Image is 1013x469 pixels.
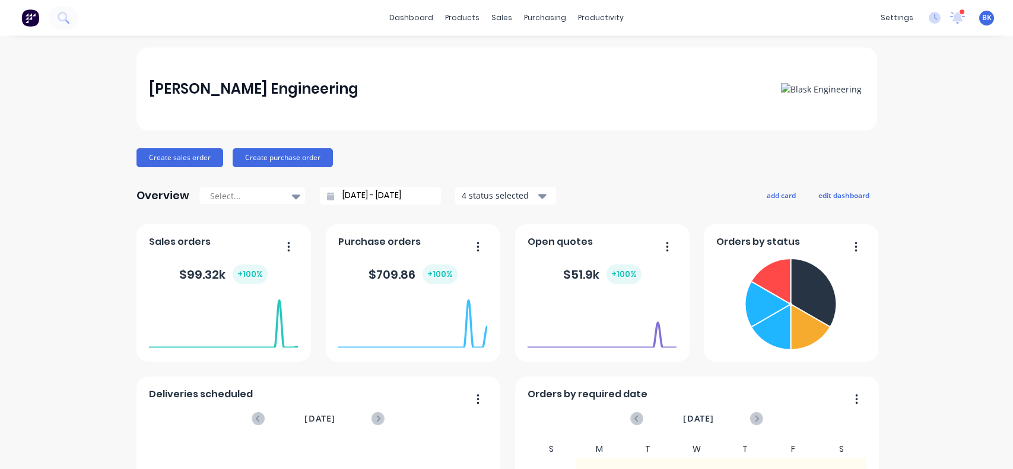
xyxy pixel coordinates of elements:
div: S [527,441,576,458]
div: $ 709.86 [369,264,458,284]
button: Create sales order [136,148,223,167]
div: W [672,441,721,458]
div: + 100 % [423,264,458,284]
div: products [439,9,485,27]
div: 4 status selected [462,189,536,202]
img: Blask Engineering [781,83,862,95]
span: Orders by status [716,235,800,249]
div: M [576,441,624,458]
button: Create purchase order [233,148,333,167]
div: S [817,441,866,458]
div: settings [875,9,919,27]
span: Purchase orders [338,235,421,249]
div: + 100 % [233,264,268,284]
div: purchasing [518,9,572,27]
button: edit dashboard [811,187,877,203]
div: productivity [572,9,630,27]
img: Factory [21,9,39,27]
div: $ 51.9k [563,264,642,284]
a: dashboard [383,9,439,27]
div: Overview [136,184,189,208]
div: + 100 % [606,264,642,284]
span: BK [982,12,992,23]
div: F [769,441,818,458]
div: [PERSON_NAME] Engineering [149,77,358,101]
span: Sales orders [149,235,211,249]
div: $ 99.32k [179,264,268,284]
div: sales [485,9,518,27]
button: 4 status selected [455,187,556,205]
div: T [720,441,769,458]
button: add card [759,187,804,203]
div: T [624,441,672,458]
span: [DATE] [683,412,714,425]
span: [DATE] [304,412,335,425]
span: Open quotes [528,235,593,249]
